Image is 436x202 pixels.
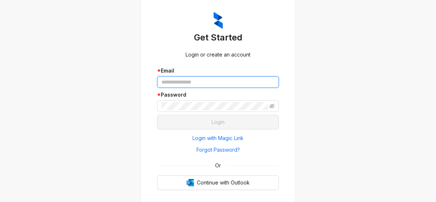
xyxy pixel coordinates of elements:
div: Password [157,91,279,99]
h3: Get Started [157,32,279,43]
span: Login with Magic Link [192,134,244,142]
span: Or [210,162,226,170]
div: Email [157,67,279,75]
span: eye-invisible [269,104,275,109]
button: Forgot Password? [157,144,279,156]
span: Forgot Password? [196,146,240,154]
button: Login [157,115,279,129]
div: Login or create an account [157,51,279,59]
button: Login with Magic Link [157,132,279,144]
button: OutlookContinue with Outlook [157,175,279,190]
img: Outlook [187,179,194,186]
span: Continue with Outlook [197,179,250,187]
img: ZumaIcon [214,12,223,29]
